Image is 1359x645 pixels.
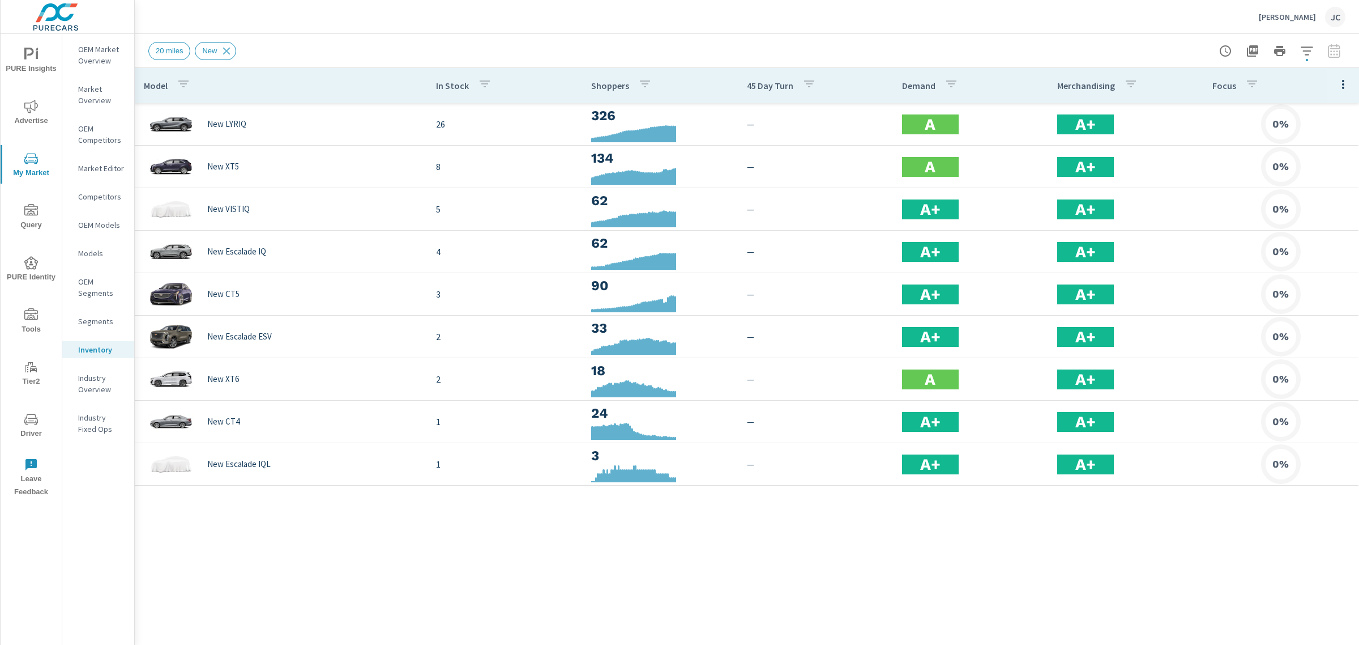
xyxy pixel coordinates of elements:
p: Industry Fixed Ops [78,412,125,435]
span: My Market [4,152,58,180]
div: Models [62,245,134,262]
span: PURE Insights [4,48,58,75]
p: New LYRIQ [207,119,246,129]
h2: A+ [1075,285,1096,304]
h2: A+ [1075,412,1096,432]
h6: 0% [1272,203,1289,215]
p: — [747,160,884,173]
h6: 0% [1272,459,1289,470]
p: OEM Models [78,219,125,231]
h2: A [925,114,935,134]
p: [PERSON_NAME] [1259,12,1316,22]
p: OEM Segments [78,276,125,299]
p: Model [144,80,168,91]
h3: 62 [591,191,728,210]
span: PURE Identity [4,256,58,284]
p: New Escalade IQL [207,459,271,469]
div: New [195,42,236,60]
p: — [747,245,884,258]
p: New VISTIQ [207,204,250,214]
h2: A+ [1075,455,1096,474]
h6: 0% [1272,416,1289,427]
h2: A+ [1075,157,1096,177]
p: Segments [78,316,125,327]
h2: A+ [920,285,941,304]
h2: A+ [920,242,941,262]
p: OEM Competitors [78,123,125,146]
p: 26 [436,117,573,131]
h2: A+ [1075,370,1096,389]
h3: 3 [591,446,728,465]
img: glamour [148,235,194,269]
p: New Escalade ESV [207,332,272,342]
p: New CT5 [207,289,240,299]
span: Tier2 [4,360,58,388]
div: Industry Overview [62,370,134,398]
img: glamour [148,192,194,226]
p: 2 [436,372,573,386]
img: glamour [148,447,194,481]
p: — [747,415,884,428]
p: 3 [436,287,573,301]
span: Query [4,204,58,232]
h3: 33 [591,319,728,338]
h6: 0% [1272,246,1289,257]
div: Segments [62,313,134,330]
span: Tools [4,308,58,336]
h2: A+ [1075,114,1096,134]
h2: A [925,370,935,389]
h2: A+ [1075,327,1096,347]
h2: A+ [1075,242,1096,262]
p: Focus [1212,80,1236,91]
p: Competitors [78,191,125,202]
p: Demand [902,80,935,91]
p: OEM Market Overview [78,44,125,66]
p: — [747,457,884,471]
p: Merchandising [1057,80,1115,91]
h2: A+ [920,455,941,474]
button: Apply Filters [1296,40,1318,62]
p: Market Overview [78,83,125,106]
div: Industry Fixed Ops [62,409,134,438]
p: Industry Overview [78,372,125,395]
h3: 24 [591,404,728,423]
p: — [747,117,884,131]
p: In Stock [436,80,469,91]
h6: 0% [1272,118,1289,130]
button: Print Report [1268,40,1291,62]
img: glamour [148,405,194,439]
div: OEM Segments [62,273,134,302]
p: — [747,372,884,386]
span: Advertise [4,100,58,128]
p: New CT4 [207,417,240,427]
h3: 18 [591,361,728,380]
h2: A+ [920,412,941,432]
img: glamour [148,107,194,141]
div: OEM Market Overview [62,41,134,69]
div: nav menu [1,34,62,503]
p: 45 Day Turn [747,80,793,91]
h3: 326 [591,106,728,125]
p: 1 [436,457,573,471]
h6: 0% [1272,288,1289,300]
p: New XT6 [207,374,239,384]
img: glamour [148,277,194,311]
p: New Escalade IQ [207,247,266,257]
div: OEM Models [62,217,134,234]
h2: A+ [920,200,941,219]
img: glamour [148,320,194,354]
p: Market Editor [78,163,125,174]
p: 4 [436,245,573,258]
img: glamour [148,362,194,396]
p: Models [78,248,125,259]
div: Competitors [62,188,134,205]
div: JC [1325,7,1345,27]
h2: A+ [1075,200,1096,219]
p: Inventory [78,344,125,355]
p: 2 [436,330,573,343]
button: "Export Report to PDF" [1241,40,1264,62]
h6: 0% [1272,331,1289,342]
div: Market Editor [62,160,134,177]
h3: 90 [591,276,728,295]
span: Leave Feedback [4,458,58,499]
